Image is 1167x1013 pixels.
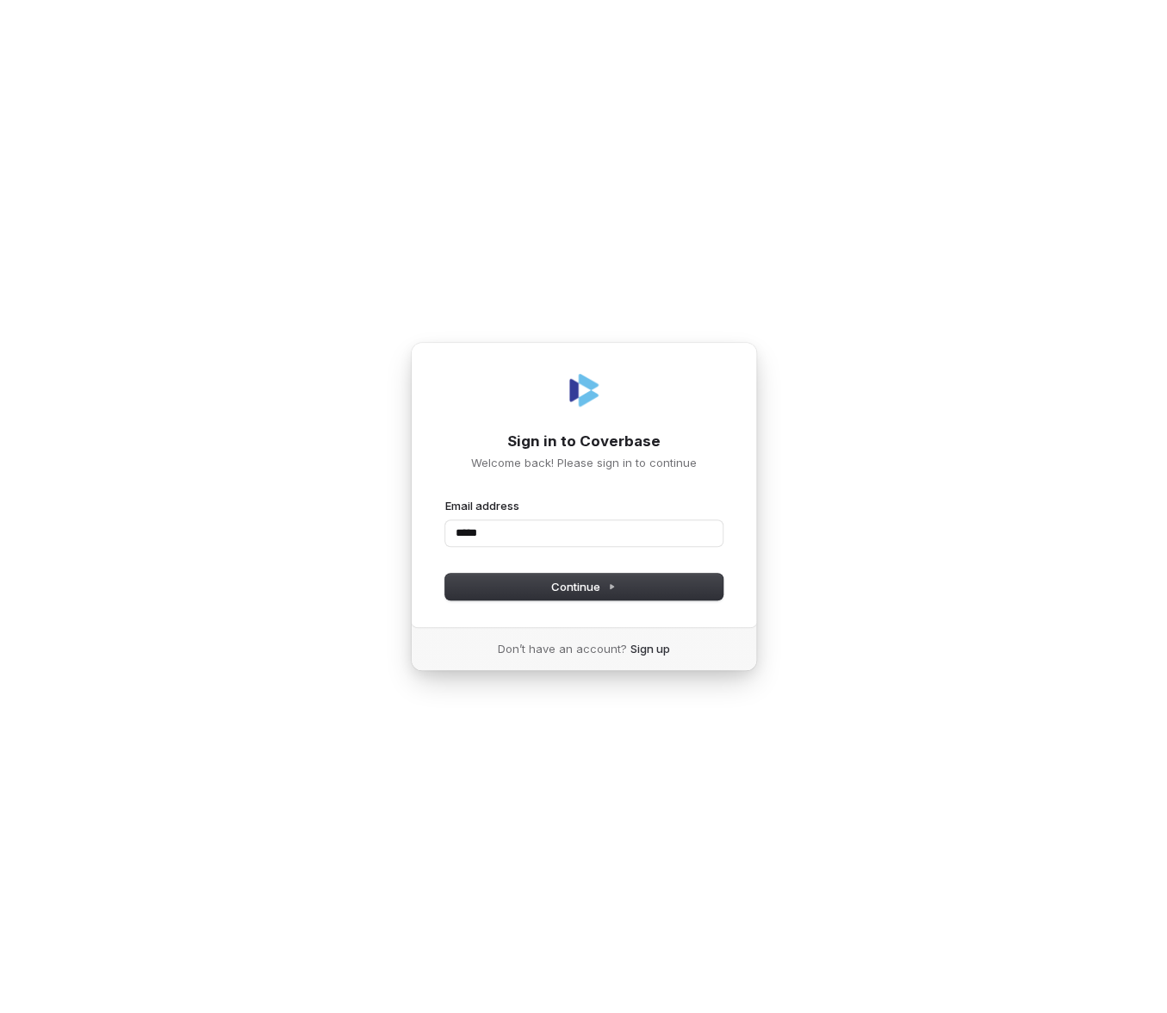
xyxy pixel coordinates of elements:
[445,574,723,600] button: Continue
[445,432,723,452] h1: Sign in to Coverbase
[445,498,519,513] label: Email address
[630,641,670,656] a: Sign up
[551,579,616,594] span: Continue
[445,455,723,470] p: Welcome back! Please sign in to continue
[498,641,627,656] span: Don’t have an account?
[563,370,605,411] img: Coverbase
